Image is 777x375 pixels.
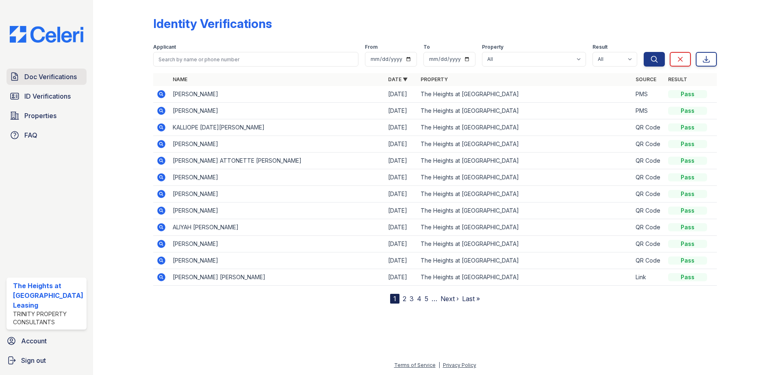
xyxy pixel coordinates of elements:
td: The Heights at [GEOGRAPHIC_DATA] [417,136,633,153]
label: From [365,44,378,50]
div: The Heights at [GEOGRAPHIC_DATA] Leasing [13,281,83,310]
td: The Heights at [GEOGRAPHIC_DATA] [417,219,633,236]
td: The Heights at [GEOGRAPHIC_DATA] [417,103,633,119]
span: Account [21,336,47,346]
a: Properties [7,108,87,124]
td: The Heights at [GEOGRAPHIC_DATA] [417,153,633,169]
label: Result [593,44,608,50]
div: Pass [668,207,707,215]
a: ID Verifications [7,88,87,104]
span: Properties [24,111,56,121]
td: [PERSON_NAME] [169,252,385,269]
td: The Heights at [GEOGRAPHIC_DATA] [417,269,633,286]
td: QR Code [632,186,665,203]
td: ALIYAH [PERSON_NAME] [169,219,385,236]
td: [DATE] [385,269,417,286]
span: FAQ [24,130,37,140]
a: Privacy Policy [443,362,476,368]
td: [DATE] [385,252,417,269]
a: Name [173,76,187,82]
div: 1 [390,294,399,304]
div: Pass [668,123,707,131]
div: | [438,362,440,368]
span: Sign out [21,356,46,365]
a: 2 [403,295,406,303]
a: Doc Verifications [7,69,87,85]
a: 3 [410,295,414,303]
td: The Heights at [GEOGRAPHIC_DATA] [417,119,633,136]
td: Link [632,269,665,286]
a: Property [421,76,448,82]
a: Next › [441,295,459,303]
input: Search by name or phone number [153,52,359,67]
label: Property [482,44,504,50]
td: [PERSON_NAME] [169,186,385,203]
label: To [423,44,430,50]
td: QR Code [632,252,665,269]
span: ID Verifications [24,91,71,101]
td: QR Code [632,153,665,169]
div: Pass [668,140,707,148]
div: Trinity Property Consultants [13,310,83,326]
a: FAQ [7,127,87,143]
td: [DATE] [385,119,417,136]
label: Applicant [153,44,176,50]
td: [DATE] [385,169,417,186]
td: The Heights at [GEOGRAPHIC_DATA] [417,203,633,219]
td: KALLIOPE [DATE][PERSON_NAME] [169,119,385,136]
img: CE_Logo_Blue-a8612792a0a2168367f1c8372b55b34899dd931a85d93a1a3d3e32e68fde9ad4.png [3,26,90,43]
td: The Heights at [GEOGRAPHIC_DATA] [417,236,633,252]
span: Doc Verifications [24,72,77,82]
div: Pass [668,173,707,181]
td: [DATE] [385,136,417,153]
td: [PERSON_NAME] [169,236,385,252]
td: [PERSON_NAME] [PERSON_NAME] [169,269,385,286]
td: QR Code [632,219,665,236]
div: Pass [668,223,707,231]
td: [DATE] [385,236,417,252]
a: Result [668,76,687,82]
div: Pass [668,90,707,98]
span: … [432,294,437,304]
td: QR Code [632,136,665,153]
div: Pass [668,157,707,165]
a: 4 [417,295,421,303]
div: Pass [668,256,707,265]
td: [DATE] [385,186,417,203]
a: Sign out [3,352,90,369]
a: Date ▼ [388,76,408,82]
td: [DATE] [385,153,417,169]
td: [PERSON_NAME] [169,86,385,103]
td: QR Code [632,203,665,219]
td: [PERSON_NAME] [169,169,385,186]
a: 5 [425,295,428,303]
td: The Heights at [GEOGRAPHIC_DATA] [417,169,633,186]
td: PMS [632,103,665,119]
td: QR Code [632,236,665,252]
td: [DATE] [385,86,417,103]
div: Pass [668,273,707,281]
a: Last » [462,295,480,303]
div: Pass [668,240,707,248]
div: Pass [668,107,707,115]
a: Terms of Service [394,362,436,368]
div: Pass [668,190,707,198]
div: Identity Verifications [153,16,272,31]
td: [PERSON_NAME] [169,136,385,153]
td: [PERSON_NAME] ATTONETTE [PERSON_NAME] [169,153,385,169]
td: QR Code [632,169,665,186]
td: [DATE] [385,219,417,236]
td: PMS [632,86,665,103]
td: [PERSON_NAME] [169,103,385,119]
td: The Heights at [GEOGRAPHIC_DATA] [417,186,633,203]
td: [PERSON_NAME] [169,203,385,219]
a: Account [3,333,90,349]
td: QR Code [632,119,665,136]
a: Source [636,76,656,82]
td: [DATE] [385,103,417,119]
td: [DATE] [385,203,417,219]
td: The Heights at [GEOGRAPHIC_DATA] [417,86,633,103]
td: The Heights at [GEOGRAPHIC_DATA] [417,252,633,269]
